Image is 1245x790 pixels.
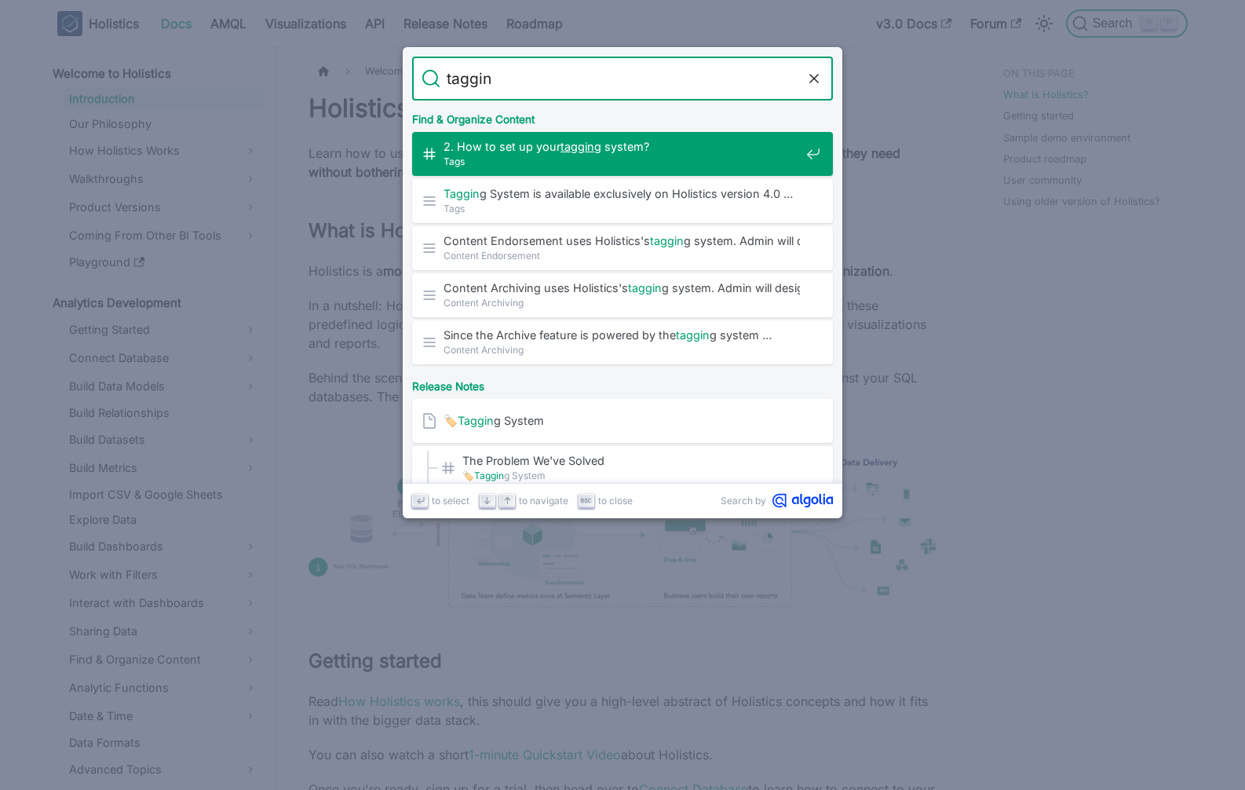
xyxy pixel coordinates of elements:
[444,295,800,310] span: Content Archiving
[444,233,800,248] span: Content Endorsement uses Holistics's g system. Admin will designate …
[772,493,833,508] svg: Algolia
[444,154,800,169] span: Tags
[414,495,426,507] svg: Enter key
[721,493,833,508] a: Search byAlgolia
[444,201,800,216] span: Tags
[412,179,833,223] a: Tagging System is available exclusively on Holistics version 4.0 …Tags
[560,140,594,153] mark: taggin
[444,413,800,428] span: 🏷️ g System
[650,234,684,247] mark: taggin
[462,453,800,468] span: The Problem We've Solved​​
[440,57,805,101] input: Search docs
[409,101,836,132] div: Find & Organize Content
[412,446,833,490] a: The Problem We've Solved​​🏷️Tagging System
[444,342,800,357] span: Content Archiving
[502,495,513,507] svg: Arrow up
[519,493,568,508] span: to navigate
[412,399,833,443] a: 🏷️Tagging System
[805,69,823,88] button: Clear the query
[676,328,710,342] mark: taggin
[458,414,494,427] mark: Taggin
[412,226,833,270] a: Content Endorsement uses Holistics'stagging system. Admin will designate …Content Endorsement
[444,248,800,263] span: Content Endorsement
[481,495,493,507] svg: Arrow down
[628,281,662,294] mark: taggin
[412,132,833,176] a: 2. How to set up yourtagging system?​Tags
[580,495,592,507] svg: Escape key
[409,368,836,399] div: Release Notes
[444,139,800,154] span: 2. How to set up your g system?​
[444,186,800,201] span: g System is available exclusively on Holistics version 4.0 …
[412,320,833,364] a: Since the Archive feature is powered by thetagging system …Content Archiving
[432,493,469,508] span: to select
[721,493,766,508] span: Search by
[444,327,800,342] span: Since the Archive feature is powered by the g system …
[598,493,633,508] span: to close
[412,273,833,317] a: Content Archiving uses Holistics'stagging system. Admin will designate …Content Archiving
[444,187,480,200] mark: Taggin
[474,470,504,481] mark: Taggin
[444,280,800,295] span: Content Archiving uses Holistics's g system. Admin will designate …
[462,468,800,483] span: 🏷️ g System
